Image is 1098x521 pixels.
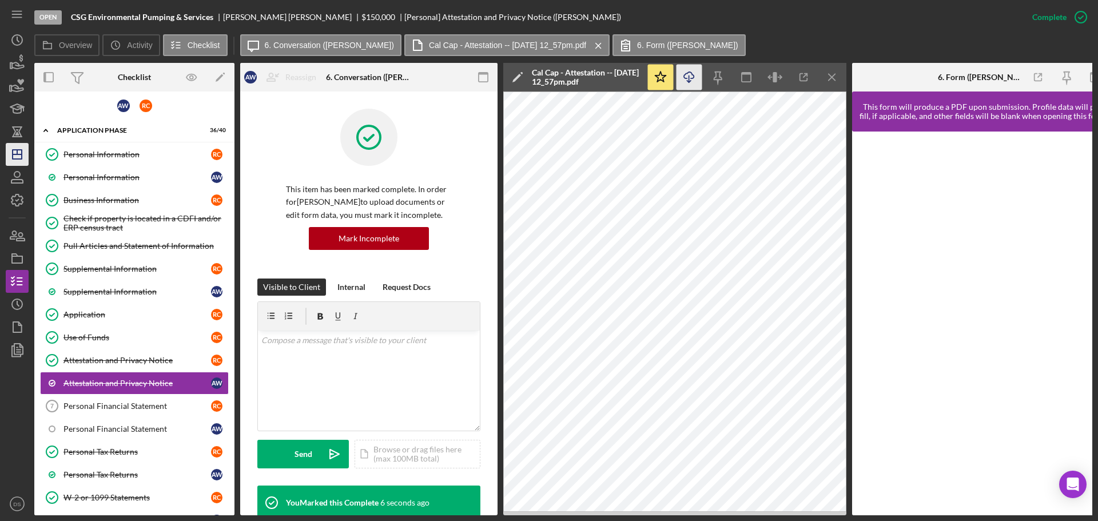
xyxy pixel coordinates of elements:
div: Open Intercom Messenger [1059,471,1087,498]
div: Checklist [118,73,151,82]
div: Reassign [285,66,316,89]
div: A W [211,423,222,435]
div: Complete [1032,6,1067,29]
div: 6. Conversation ([PERSON_NAME]) [326,73,412,82]
div: R C [211,355,222,366]
div: 6. Form ([PERSON_NAME]) [938,73,1024,82]
div: A W [244,71,257,83]
a: W-2 or 1099 StatementsRC [40,486,229,509]
div: Request Docs [383,279,431,296]
label: 6. Conversation ([PERSON_NAME]) [265,41,394,50]
div: Personal Tax Returns [63,470,211,479]
div: Personal Financial Statement [63,401,211,411]
label: Cal Cap - Attestation -- [DATE] 12_57pm.pdf [429,41,586,50]
div: Personal Tax Returns [63,447,211,456]
div: Cal Cap - Attestation -- [DATE] 12_57pm.pdf [532,68,640,86]
div: R C [211,149,222,160]
div: Open [34,10,62,25]
div: Visible to Client [263,279,320,296]
div: Supplemental Information [63,287,211,296]
a: 7Personal Financial StatementRC [40,395,229,417]
div: A W [211,469,222,480]
a: Pull Articles and Statement of Information [40,234,229,257]
label: Checklist [188,41,220,50]
button: AWReassign [238,66,328,89]
a: Personal Tax ReturnsAW [40,463,229,486]
b: CSG Environmental Pumping & Services [71,13,213,22]
div: A W [211,172,222,183]
a: Supplemental InformationAW [40,280,229,303]
div: Application [63,310,211,319]
button: Request Docs [377,279,436,296]
button: Mark Incomplete [309,227,429,250]
div: Personal Information [63,150,211,159]
div: A W [211,286,222,297]
button: Activity [102,34,160,56]
a: Business InformationRC [40,189,229,212]
label: Overview [59,41,92,50]
div: 36 / 40 [205,127,226,134]
button: DS [6,492,29,515]
div: R C [211,194,222,206]
button: Cal Cap - Attestation -- [DATE] 12_57pm.pdf [404,34,610,56]
div: Pull Articles and Statement of Information [63,241,228,250]
div: Business Information [63,196,211,205]
div: R C [211,309,222,320]
div: [PERSON_NAME] [PERSON_NAME] [223,13,361,22]
button: 6. Form ([PERSON_NAME]) [612,34,746,56]
div: Personal Information [63,173,211,182]
button: Checklist [163,34,228,56]
label: Activity [127,41,152,50]
div: R C [211,332,222,343]
button: Internal [332,279,371,296]
div: Attestation and Privacy Notice [63,379,211,388]
a: Check if property is located in a CDFI and/or ERP census tract [40,212,229,234]
div: R C [211,400,222,412]
div: [Personal] Attestation and Privacy Notice ([PERSON_NAME]) [404,13,621,22]
div: Use of Funds [63,333,211,342]
a: Personal InformationRC [40,143,229,166]
div: Supplemental Information [63,264,211,273]
a: Personal Financial StatementAW [40,417,229,440]
a: ApplicationRC [40,303,229,326]
tspan: 7 [50,403,54,409]
div: Personal Financial Statement [63,424,211,433]
text: DS [13,501,21,507]
a: Use of FundsRC [40,326,229,349]
button: Overview [34,34,100,56]
p: This item has been marked complete. In order for [PERSON_NAME] to upload documents or edit form d... [286,183,452,221]
a: Personal Tax ReturnsRC [40,440,229,463]
div: R C [140,100,152,112]
div: Internal [337,279,365,296]
button: 6. Conversation ([PERSON_NAME]) [240,34,401,56]
div: Attestation and Privacy Notice [63,356,211,365]
a: Supplemental InformationRC [40,257,229,280]
button: Complete [1021,6,1092,29]
div: You Marked this Complete [286,498,379,507]
div: A W [211,377,222,389]
a: Attestation and Privacy NoticeAW [40,372,229,395]
time: 2025-10-01 17:56 [380,498,429,507]
div: A W [117,100,130,112]
div: R C [211,446,222,458]
div: Send [295,440,312,468]
span: $150,000 [361,12,395,22]
div: Mark Incomplete [339,227,399,250]
div: W-2 or 1099 Statements [63,493,211,502]
div: R C [211,492,222,503]
button: Send [257,440,349,468]
a: Personal InformationAW [40,166,229,189]
a: Attestation and Privacy NoticeRC [40,349,229,372]
div: Check if property is located in a CDFI and/or ERP census tract [63,214,228,232]
div: R C [211,263,222,275]
label: 6. Form ([PERSON_NAME]) [637,41,738,50]
button: Visible to Client [257,279,326,296]
div: Application Phase [57,127,197,134]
